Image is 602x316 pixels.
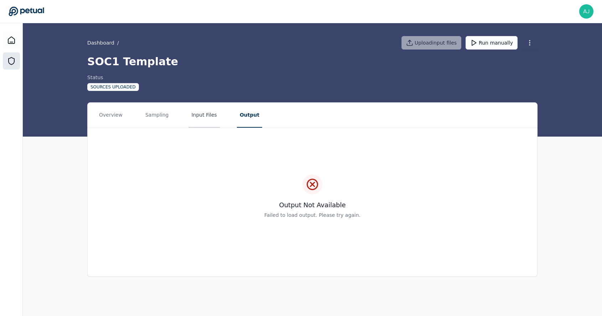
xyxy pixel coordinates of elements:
button: Run manually [466,36,518,50]
div: Sources Uploaded [87,83,139,91]
div: / [87,39,119,46]
button: Overview [96,103,125,128]
button: Output [237,103,262,128]
a: SOC [3,52,20,70]
button: Sampling [142,103,172,128]
button: Uploadinput files [401,36,461,50]
h3: Output Not Available [264,200,360,210]
nav: Tabs [88,103,537,128]
a: Dashboard [3,32,20,49]
img: ajay.rengarajan@snowflake.com [579,4,593,19]
h1: SOC1 Template [87,55,538,68]
a: Dashboard [87,39,114,46]
button: Input Files [188,103,219,128]
a: Go to Dashboard [9,6,44,16]
p: Failed to load output. Please try again. [264,211,360,219]
div: Status [87,74,139,81]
